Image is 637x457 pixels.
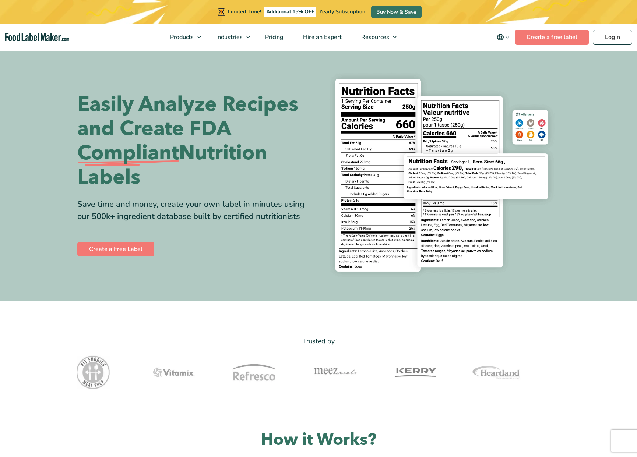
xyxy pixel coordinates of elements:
[256,24,292,51] a: Pricing
[168,33,194,41] span: Products
[492,30,515,45] button: Change language
[301,33,342,41] span: Hire an Expert
[371,6,422,18] a: Buy Now & Save
[161,24,205,51] a: Products
[77,429,560,451] h2: How it Works?
[515,30,589,45] a: Create a free label
[593,30,632,45] a: Login
[359,33,390,41] span: Resources
[319,8,365,15] span: Yearly Subscription
[207,24,254,51] a: Industries
[77,92,313,189] h1: Easily Analyze Recipes and Create FDA Nutrition Labels
[214,33,243,41] span: Industries
[77,242,154,256] a: Create a Free Label
[264,7,316,17] span: Additional 15% OFF
[5,33,69,42] a: Food Label Maker homepage
[352,24,400,51] a: Resources
[228,8,261,15] span: Limited Time!
[293,24,350,51] a: Hire an Expert
[77,198,313,223] div: Save time and money, create your own label in minutes using our 500k+ ingredient database built b...
[77,141,179,165] span: Compliant
[263,33,284,41] span: Pricing
[77,336,560,347] p: Trusted by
